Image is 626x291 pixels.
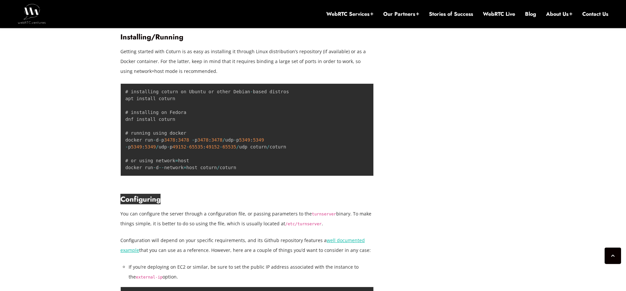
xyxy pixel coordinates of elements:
span: - [125,144,128,149]
a: WebRTC Services [326,11,373,18]
code: turnserver [312,212,336,216]
span: 5349 [131,144,142,149]
span: 3478 [211,137,222,143]
span: - [153,165,156,170]
span: - [187,144,189,149]
span: : [175,137,178,143]
span: / [267,144,269,149]
span: - [250,89,253,94]
span: : [209,137,211,143]
a: Blog [525,11,536,18]
span: - [159,137,161,143]
span: 5349 [239,137,250,143]
a: Our Partners [383,11,419,18]
p: You can configure the server through a configuration file, or passing parameters to the binary. T... [120,209,374,229]
code: external-ip [136,275,163,280]
span: : [203,144,206,149]
p: Getting started with Coturn is as easy as installing it through Linux distribution’s repository (... [120,47,374,76]
span: -- [159,165,164,170]
span: 49152 [172,144,186,149]
span: = [184,165,186,170]
li: If you’re deploying on EC2 or similar, be sure to set the public IP address associated with the i... [129,262,374,282]
span: = [175,158,178,163]
span: / [156,144,159,149]
span: 65535 [189,144,203,149]
span: 5349 [253,137,264,143]
span: 3478 [178,137,189,143]
img: WebRTC.ventures [18,4,46,24]
span: 3478 [164,137,175,143]
span: / [236,144,239,149]
a: Stories of Success [429,11,473,18]
a: About Us [546,11,572,18]
span: : [250,137,253,143]
a: well documented example [120,237,365,253]
p: Configuration will depend on your specific requirements, and its Github repository features a tha... [120,235,374,255]
a: WebRTC Live [483,11,515,18]
h3: Installing/Running [120,33,374,41]
span: 5349 [145,144,156,149]
span: - [167,144,169,149]
span: / [217,165,219,170]
span: 65535 [222,144,236,149]
span: - [234,137,236,143]
span: - [192,137,194,143]
span: : [142,144,145,149]
span: - [153,137,156,143]
span: - [220,144,222,149]
a: Contact Us [582,11,608,18]
code: # installing coturn on Ubuntu or other Debian based distros apt install coturn # installing on Fe... [125,89,289,170]
span: 49152 [206,144,220,149]
h3: Configuring [120,195,374,204]
span: / [222,137,225,143]
span: 3478 [197,137,209,143]
code: /etc/turnserver [285,222,322,226]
